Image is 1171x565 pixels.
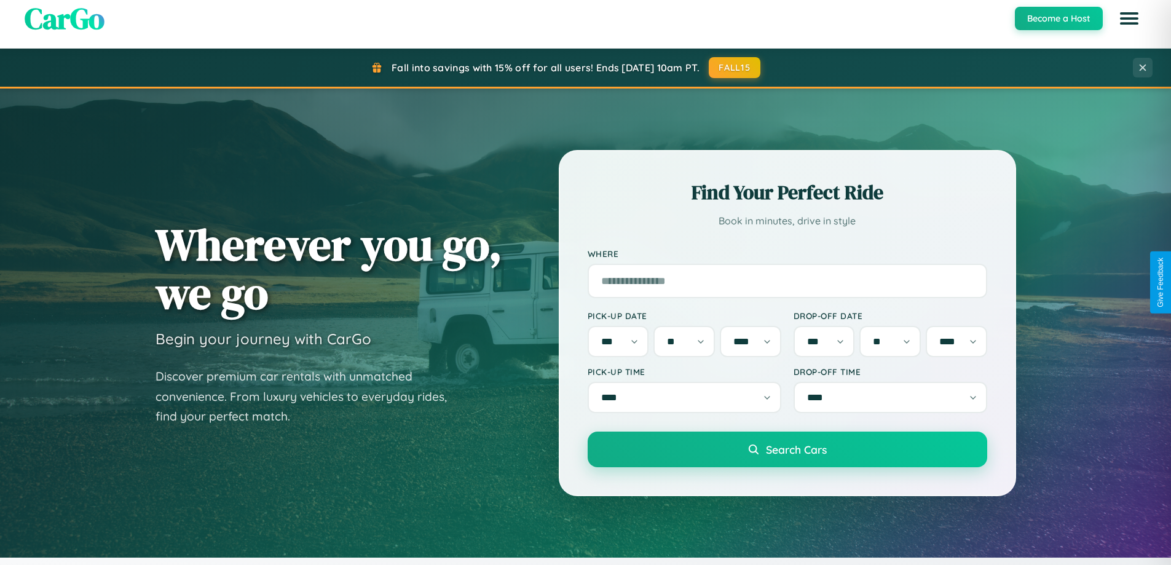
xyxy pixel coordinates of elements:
h3: Begin your journey with CarGo [156,330,371,348]
div: Give Feedback [1156,258,1165,307]
button: Become a Host [1015,7,1103,30]
span: Fall into savings with 15% off for all users! Ends [DATE] 10am PT. [392,61,700,74]
label: Where [588,248,987,259]
p: Discover premium car rentals with unmatched convenience. From luxury vehicles to everyday rides, ... [156,366,463,427]
span: Search Cars [766,443,827,456]
h2: Find Your Perfect Ride [588,179,987,206]
label: Drop-off Time [794,366,987,377]
label: Drop-off Date [794,310,987,321]
label: Pick-up Date [588,310,781,321]
button: FALL15 [709,57,760,78]
label: Pick-up Time [588,366,781,377]
button: Open menu [1112,1,1146,36]
h1: Wherever you go, we go [156,220,502,317]
p: Book in minutes, drive in style [588,212,987,230]
button: Search Cars [588,432,987,467]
